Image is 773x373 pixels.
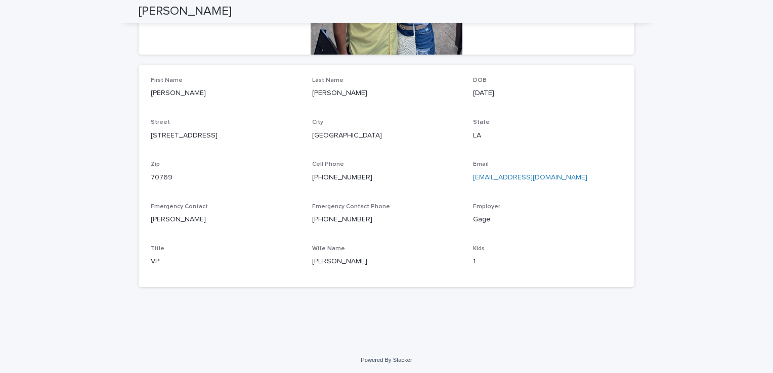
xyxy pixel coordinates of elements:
[151,88,300,99] p: [PERSON_NAME]
[473,88,622,99] p: [DATE]
[312,130,461,141] p: [GEOGRAPHIC_DATA]
[151,256,300,267] p: VP
[361,357,412,363] a: Powered By Stacker
[473,246,485,252] span: Kids
[312,204,390,210] span: Emergency Contact Phone
[312,246,345,252] span: Wife Name
[473,204,500,210] span: Employer
[473,256,622,267] p: 1
[473,130,622,141] p: LA
[312,256,461,267] p: [PERSON_NAME]
[151,77,183,83] span: First Name
[151,246,164,252] span: Title
[312,216,372,223] a: [PHONE_NUMBER]
[312,161,344,167] span: Cell Phone
[312,77,343,83] span: Last Name
[473,77,487,83] span: DOB
[139,4,232,19] h2: [PERSON_NAME]
[151,214,300,225] p: [PERSON_NAME]
[473,119,490,125] span: State
[473,174,587,181] a: [EMAIL_ADDRESS][DOMAIN_NAME]
[151,119,170,125] span: Street
[151,204,208,210] span: Emergency Contact
[151,172,300,183] p: 70769
[473,214,622,225] p: Gage
[312,119,323,125] span: City
[151,130,300,141] p: [STREET_ADDRESS]
[151,161,160,167] span: Zip
[473,161,489,167] span: Email
[312,174,372,181] a: [PHONE_NUMBER]
[312,88,461,99] p: [PERSON_NAME]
